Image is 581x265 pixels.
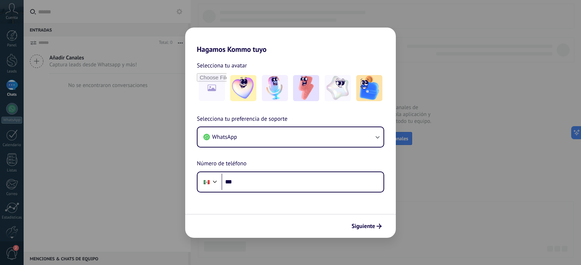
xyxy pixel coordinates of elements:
span: WhatsApp [212,133,237,141]
button: Siguiente [348,220,385,232]
img: -3.jpeg [293,75,319,101]
img: -5.jpeg [356,75,382,101]
span: Selecciona tu avatar [197,61,247,70]
div: Mexico: + 52 [200,174,214,190]
img: -4.jpeg [325,75,351,101]
button: WhatsApp [198,127,383,147]
h2: Hagamos Kommo tuyo [185,28,396,54]
span: Número de teléfono [197,159,247,169]
span: Siguiente [352,224,375,229]
img: -2.jpeg [262,75,288,101]
span: Selecciona tu preferencia de soporte [197,115,288,124]
img: -1.jpeg [230,75,256,101]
